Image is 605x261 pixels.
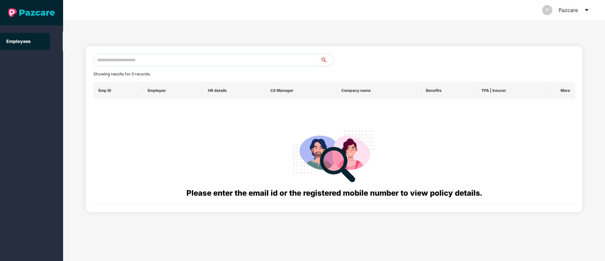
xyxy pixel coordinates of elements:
a: Employees [6,39,31,44]
th: Employee [143,82,203,99]
th: Emp ID [93,82,143,99]
button: search [320,54,334,66]
span: caret-down [584,8,589,13]
th: HR details [203,82,265,99]
span: search [320,57,333,62]
span: Showing results for 0 records. [93,72,151,76]
th: TPA | Insurer [476,82,551,99]
th: CS Manager [265,82,336,99]
span: Please enter the email id or the registered mobile number to view policy details. [186,188,482,198]
img: svg+xml;base64,PHN2ZyB4bWxucz0iaHR0cDovL3d3dy53My5vcmcvMjAwMC9zdmciIHdpZHRoPSIyODgiIGhlaWdodD0iMj... [289,123,379,187]
th: Benefits [421,82,476,99]
th: More [551,82,575,99]
th: Company name [336,82,421,99]
span: P [546,5,549,15]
